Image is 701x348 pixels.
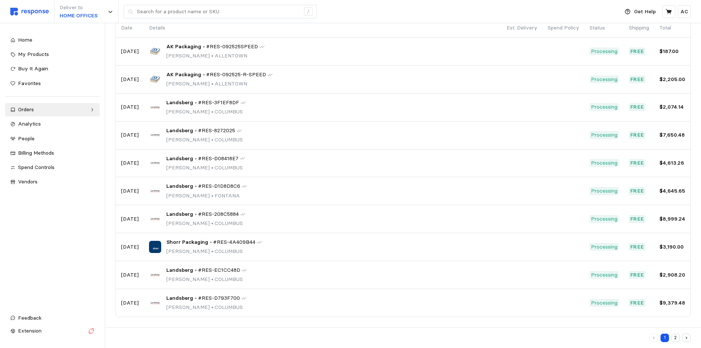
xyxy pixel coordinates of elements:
span: #RES-D08418E7 [198,155,238,163]
span: AK Packaging [166,43,201,51]
span: #RES-8272025 [198,127,235,135]
p: Free [630,187,644,195]
p: Free [630,215,644,223]
span: Landsberg [166,155,193,163]
p: [DATE] [121,215,139,223]
p: • [195,182,197,190]
p: [PERSON_NAME] ALLENTOWN [166,80,273,88]
p: Processing [591,243,617,251]
span: #RES-4A409B44 [213,238,255,246]
p: • [203,71,205,79]
button: Get Help [620,5,660,19]
span: Landsberg [166,99,193,107]
p: Status [590,24,619,32]
img: svg%3e [10,8,49,15]
span: • [210,248,215,254]
p: Free [630,103,644,111]
button: Extension [5,324,100,338]
span: Feedback [18,314,42,321]
p: [DATE] [121,299,139,307]
p: [PERSON_NAME] COLUMBUS [166,136,243,144]
p: [DATE] [121,103,139,111]
p: Free [630,159,644,167]
p: HOME OFFICES [60,12,98,20]
p: Free [630,131,644,139]
p: • [195,155,197,163]
p: [PERSON_NAME] COLUMBUS [166,247,262,256]
span: Spend Controls [18,164,54,171]
p: • [210,238,212,246]
p: • [195,266,197,274]
button: 2 [672,334,680,342]
p: $2,074.14 [659,103,685,111]
span: • [210,52,215,59]
img: Landsberg [149,297,161,309]
div: Orders [18,106,87,114]
p: [PERSON_NAME] COLUMBUS [166,108,246,116]
p: Free [630,299,644,307]
p: • [195,99,197,107]
span: • [210,220,215,226]
p: Processing [591,131,617,139]
p: • [195,127,197,135]
p: [DATE] [121,75,139,84]
p: [PERSON_NAME] COLUMBUS [166,219,245,228]
p: [PERSON_NAME] ALLENTOWN [166,52,265,60]
p: $2,205.00 [659,75,685,84]
p: $187.00 [659,48,685,56]
p: Free [630,271,644,279]
img: Shorr Packaging [149,241,161,253]
p: Processing [591,299,617,307]
a: My Products [5,48,100,61]
span: • [210,108,215,115]
p: $4,613.26 [659,159,685,167]
p: [PERSON_NAME] FONTANA [166,192,247,200]
img: Landsberg [149,213,161,225]
p: [DATE] [121,187,139,195]
a: Orders [5,103,100,116]
span: Shorr Packaging [166,238,208,246]
p: Est. Delivery [507,24,537,32]
span: • [210,304,215,310]
span: • [210,276,215,282]
button: Feedback [5,312,100,325]
a: Billing Methods [5,147,100,160]
span: #RES-092525SPEED [206,43,258,51]
img: AK Packaging [149,73,161,85]
p: Processing [591,48,617,56]
input: Search for a product name or SKU [137,5,300,18]
span: My Products [18,51,49,57]
a: People [5,132,100,145]
p: • [203,43,205,51]
p: $8,999.24 [659,215,685,223]
a: Analytics [5,117,100,131]
p: Processing [591,187,617,195]
p: Processing [591,215,617,223]
span: Buy It Again [18,65,48,72]
p: • [195,294,197,302]
span: • [210,164,215,171]
a: Vendors [5,175,100,189]
p: [DATE] [121,131,139,139]
span: Landsberg [166,266,193,274]
button: 1 [661,334,669,342]
p: [DATE] [121,271,139,279]
span: Billing Methods [18,150,54,156]
img: Landsberg [149,269,161,281]
span: #RES-3F1EF8DF [198,99,239,107]
span: Landsberg [166,210,193,218]
span: People [18,135,35,142]
p: [PERSON_NAME] COLUMBUS [166,303,247,312]
span: Extension [18,327,42,334]
p: Free [630,48,644,56]
p: Processing [591,159,617,167]
p: Date [121,24,139,32]
img: Landsberg [149,101,161,113]
span: #RES-D1D8D8C6 [198,182,240,190]
img: Landsberg [149,185,161,197]
span: Vendors [18,178,38,185]
p: [DATE] [121,243,139,251]
span: Landsberg [166,182,193,190]
a: Favorites [5,77,100,90]
img: Landsberg [149,129,161,141]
